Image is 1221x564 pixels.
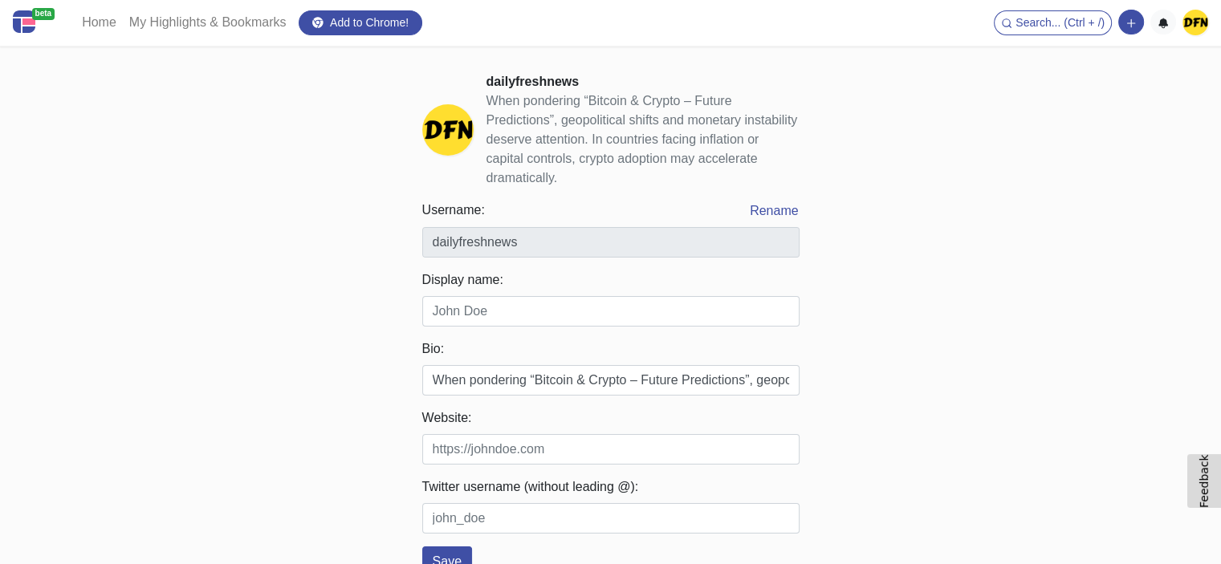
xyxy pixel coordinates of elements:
[422,296,800,327] input: John Doe
[299,10,422,35] a: Add to Chrome!
[1015,16,1105,29] span: Search... (Ctrl + /)
[1182,10,1208,35] img: dailyfreshnews
[422,104,474,156] img: dailyfreshnews
[422,503,800,534] input: john_doe
[422,201,800,227] legend: Username:
[994,10,1112,35] button: Search... (Ctrl + /)
[486,91,800,188] div: When pondering “Bitcoin & Crypto – Future Predictions”, geopolitical shifts and monetary instabil...
[749,201,799,221] button: Rename
[32,8,55,20] span: beta
[422,365,800,396] input: Something about you
[422,434,800,465] input: https://johndoe.com
[123,6,293,39] a: My Highlights & Bookmarks
[422,270,800,290] label: Display name:
[486,72,800,91] div: dailyfreshnews
[422,339,800,359] label: Bio:
[13,6,63,39] a: beta
[75,6,123,39] a: Home
[422,477,800,497] label: Twitter username (without leading @):
[13,10,35,33] img: Centroly
[1198,454,1211,508] span: Feedback
[422,408,800,428] label: Website:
